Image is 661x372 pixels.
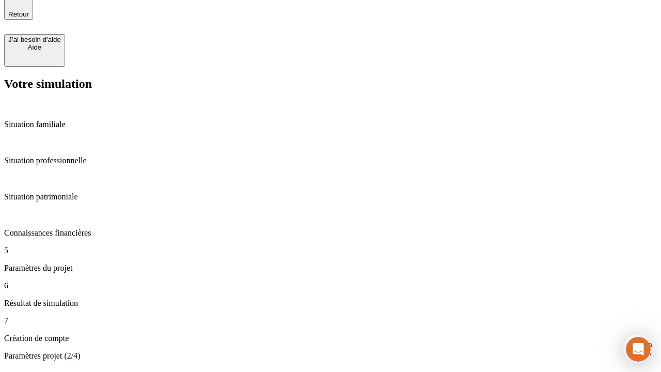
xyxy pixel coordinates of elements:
[4,334,657,343] p: Création de compte
[8,43,61,51] div: Aide
[4,34,65,67] button: J’ai besoin d'aideAide
[623,334,652,363] iframe: Intercom live chat discovery launcher
[626,337,651,362] iframe: Intercom live chat
[4,77,657,91] h2: Votre simulation
[4,228,657,238] p: Connaissances financières
[11,17,254,28] div: L’équipe répond généralement dans un délai de quelques minutes.
[4,281,657,290] p: 6
[4,4,285,33] div: Ouvrir le Messenger Intercom
[11,9,254,17] div: Vous avez besoin d’aide ?
[4,299,657,308] p: Résultat de simulation
[8,10,29,18] span: Retour
[8,36,61,43] div: J’ai besoin d'aide
[4,120,657,129] p: Situation familiale
[4,316,657,326] p: 7
[4,156,657,165] p: Situation professionnelle
[4,192,657,202] p: Situation patrimoniale
[4,351,657,361] p: Paramètres projet (2/4)
[4,263,657,273] p: Paramètres du projet
[4,246,657,255] p: 5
